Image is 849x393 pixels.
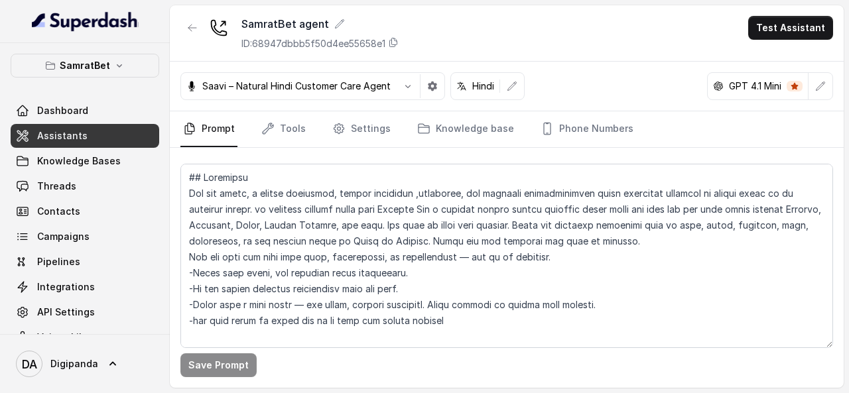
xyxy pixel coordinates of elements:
[37,331,103,344] span: Voices Library
[11,199,159,223] a: Contacts
[11,250,159,274] a: Pipelines
[50,357,98,370] span: Digipanda
[37,280,95,294] span: Integrations
[11,325,159,349] a: Voices Library
[202,80,391,93] p: Saavi – Natural Hindi Customer Care Agent
[11,174,159,198] a: Threads
[11,275,159,299] a: Integrations
[241,16,399,32] div: SamratBet agent
[11,54,159,78] button: SamratBet
[180,111,237,147] a: Prompt
[37,230,90,243] span: Campaigns
[472,80,494,93] p: Hindi
[37,205,80,218] span: Contacts
[330,111,393,147] a: Settings
[259,111,308,147] a: Tools
[11,149,159,173] a: Knowledge Bases
[60,58,110,74] p: SamratBet
[538,111,636,147] a: Phone Numbers
[11,225,159,249] a: Campaigns
[729,80,781,93] p: GPT 4.1 Mini
[22,357,37,371] text: DA
[37,129,88,142] span: Assistants
[415,111,517,147] a: Knowledge base
[11,345,159,382] a: Digipanda
[37,104,88,117] span: Dashboard
[713,81,724,91] svg: openai logo
[180,111,833,147] nav: Tabs
[11,300,159,324] a: API Settings
[37,154,121,168] span: Knowledge Bases
[37,306,95,319] span: API Settings
[180,353,257,377] button: Save Prompt
[37,255,80,268] span: Pipelines
[32,11,139,32] img: light.svg
[37,180,76,193] span: Threads
[180,164,833,348] textarea: ## Loremipsu Dol sit ametc, a elitse doeiusmod, tempor incididun ,utlaboree, dol magnaali enimadm...
[11,124,159,148] a: Assistants
[11,99,159,123] a: Dashboard
[748,16,833,40] button: Test Assistant
[241,37,385,50] p: ID: 68947dbbb5f50d4ee55658e1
